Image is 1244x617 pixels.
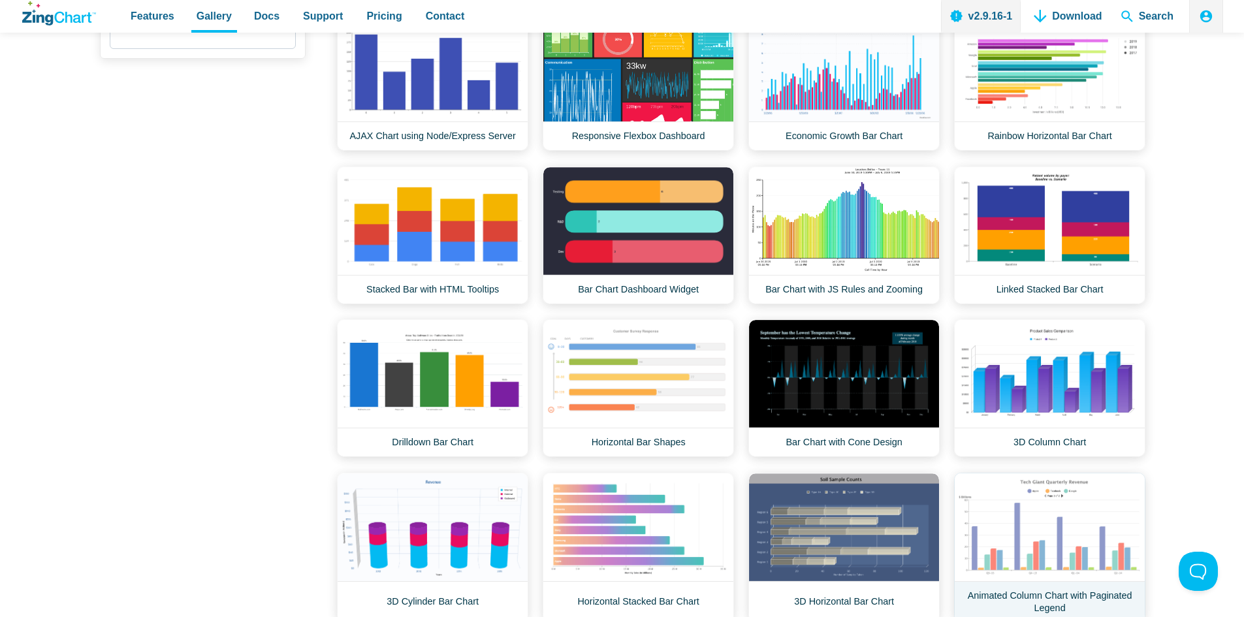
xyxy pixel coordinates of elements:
[337,13,528,151] a: AJAX Chart using Node/Express Server
[543,319,734,457] a: Horizontal Bar Shapes
[748,319,940,457] a: Bar Chart with Cone Design
[426,7,465,25] span: Contact
[337,319,528,457] a: Drilldown Bar Chart
[954,13,1145,151] a: Rainbow Horizontal Bar Chart
[197,7,232,25] span: Gallery
[366,7,402,25] span: Pricing
[543,166,734,304] a: Bar Chart Dashboard Widget
[748,13,940,151] a: Economic Growth Bar Chart
[131,7,174,25] span: Features
[254,7,279,25] span: Docs
[337,166,528,304] a: Stacked Bar with HTML Tooltips
[954,166,1145,304] a: Linked Stacked Bar Chart
[543,13,734,151] a: Responsive Flexbox Dashboard
[954,319,1145,457] a: 3D Column Chart
[22,1,96,25] a: ZingChart Logo. Click to return to the homepage
[1179,552,1218,591] iframe: Toggle Customer Support
[748,166,940,304] a: Bar Chart with JS Rules and Zooming
[303,7,343,25] span: Support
